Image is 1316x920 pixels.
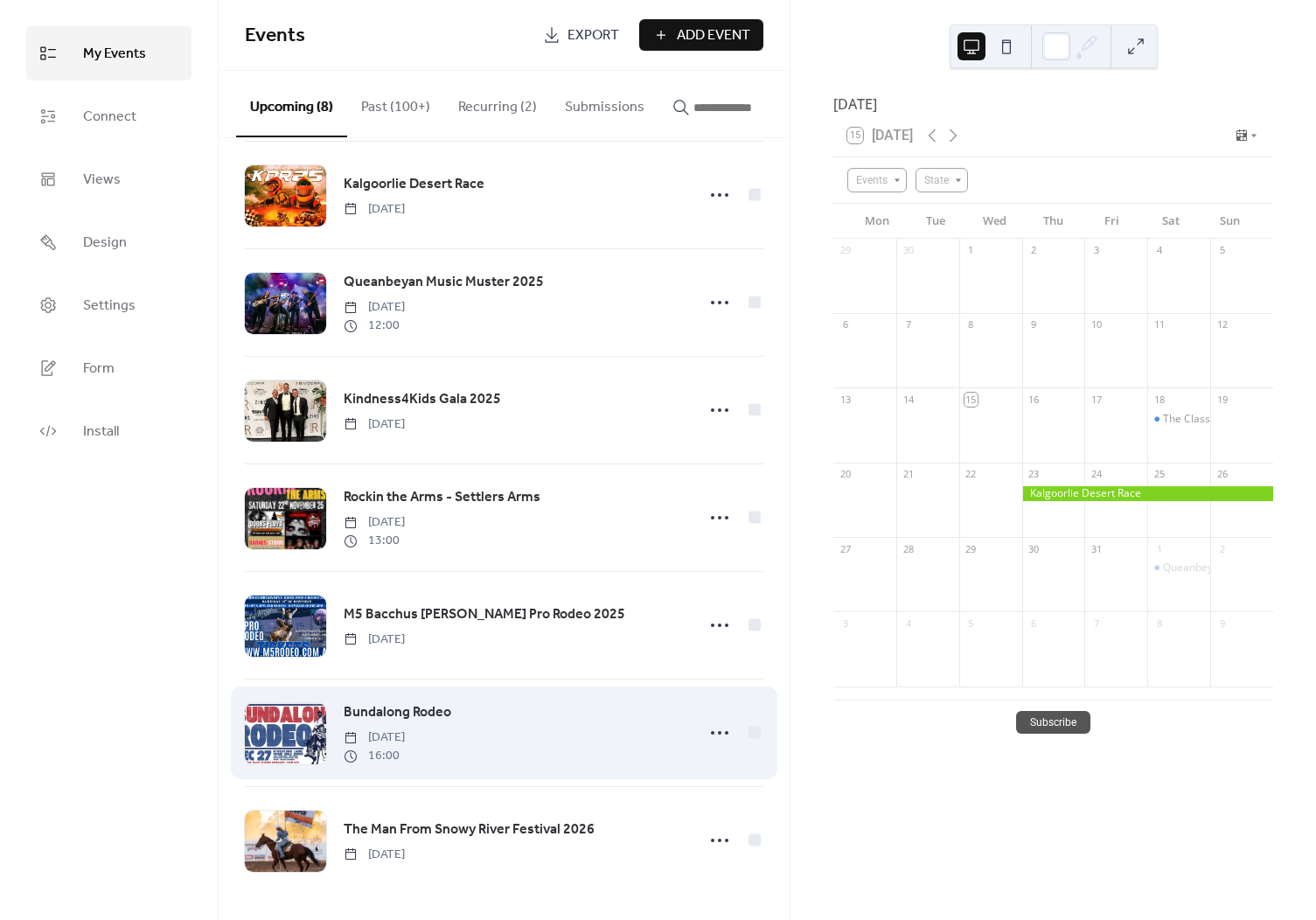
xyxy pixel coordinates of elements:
span: Events [245,17,305,55]
button: Submissions [551,71,658,136]
div: 28 [902,542,915,555]
div: 15 [964,393,978,406]
div: 8 [964,318,978,331]
a: M5 Bacchus [PERSON_NAME] Pro Rodeo 2025 [344,603,625,626]
div: 2 [1215,542,1229,555]
div: Sun [1201,204,1259,239]
span: Export [567,25,619,46]
div: 4 [1152,244,1166,257]
div: 19 [1215,393,1229,406]
span: [DATE] [344,631,405,649]
div: 11 [1152,318,1166,331]
div: 3 [1090,244,1103,257]
a: My Events [26,26,191,80]
div: 23 [1027,468,1041,481]
span: [DATE] [344,200,405,219]
div: 7 [902,318,915,331]
div: 17 [1090,393,1103,406]
span: My Events [83,40,146,68]
span: M5 Bacchus [PERSON_NAME] Pro Rodeo 2025 [344,604,625,625]
span: Form [83,355,115,383]
button: Past (100+) [347,71,444,136]
a: Rockin the Arms - Settlers Arms [344,486,540,509]
span: [DATE] [344,298,405,317]
a: Views [26,152,191,206]
div: 6 [839,318,852,331]
button: Add Event [639,19,763,51]
span: 16:00 [344,747,405,765]
a: Bundalong Rodeo [344,701,451,724]
span: Kalgoorlie Desert Race [344,174,484,195]
span: 13:00 [344,532,405,550]
div: 1 [1152,542,1166,555]
a: Kalgoorlie Desert Race [344,173,484,196]
div: Tue [906,204,964,239]
div: 4 [902,617,915,630]
span: 12:00 [344,317,405,335]
div: 30 [902,244,915,257]
div: 5 [964,617,978,630]
span: [DATE] [344,513,405,532]
div: 9 [1027,318,1041,331]
button: Upcoming (8) [236,71,347,137]
span: Design [83,229,127,257]
div: 6 [1027,617,1041,630]
div: 13 [839,393,852,406]
span: [DATE] [344,846,405,864]
span: Bundalong Rodeo [344,702,451,723]
span: Settings [83,292,136,320]
div: 2 [1027,244,1041,257]
div: 25 [1152,468,1166,481]
div: 20 [839,468,852,481]
span: Add Event [677,25,750,46]
div: 8 [1152,617,1166,630]
span: Install [83,418,119,446]
div: 29 [839,244,852,257]
div: 24 [1090,468,1103,481]
div: Queanbeyan Music Muster 2025 [1147,561,1210,575]
div: 10 [1090,318,1103,331]
div: Wed [965,204,1024,239]
span: Views [83,166,121,194]
span: Kindness4Kids Gala 2025 [344,389,501,410]
div: 7 [1090,617,1103,630]
div: Thu [1024,204,1083,239]
div: Mon [847,204,906,239]
span: The Man From Snowy River Festival 2026 [344,819,595,840]
a: Design [26,215,191,269]
a: Install [26,404,191,458]
div: 12 [1215,318,1229,331]
div: 3 [839,617,852,630]
div: Kalgoorlie Desert Race [1022,486,1273,501]
div: 14 [902,393,915,406]
div: Fri [1083,204,1141,239]
a: Kindness4Kids Gala 2025 [344,388,501,411]
a: Settings [26,278,191,332]
span: [DATE] [344,728,405,747]
div: 9 [1215,617,1229,630]
div: 18 [1152,393,1166,406]
a: Export [530,19,632,51]
div: [DATE] [833,94,1273,115]
div: 31 [1090,542,1103,555]
a: Connect [26,89,191,143]
button: Subscribe [1016,711,1090,734]
span: [DATE] [344,415,405,434]
div: 1 [964,244,978,257]
a: Form [26,341,191,395]
span: Queanbeyan Music Muster 2025 [344,272,544,293]
div: 30 [1027,542,1041,555]
div: 21 [902,468,915,481]
div: 5 [1215,244,1229,257]
div: 29 [964,542,978,555]
div: 22 [964,468,978,481]
div: Sat [1141,204,1200,239]
button: Recurring (2) [444,71,551,136]
div: The Classic Landcruiser Expo & Car Show [1147,412,1210,427]
span: Rockin the Arms - Settlers Arms [344,487,540,508]
div: 27 [839,542,852,555]
div: 16 [1027,393,1041,406]
span: Connect [83,103,136,131]
div: 26 [1215,468,1229,481]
